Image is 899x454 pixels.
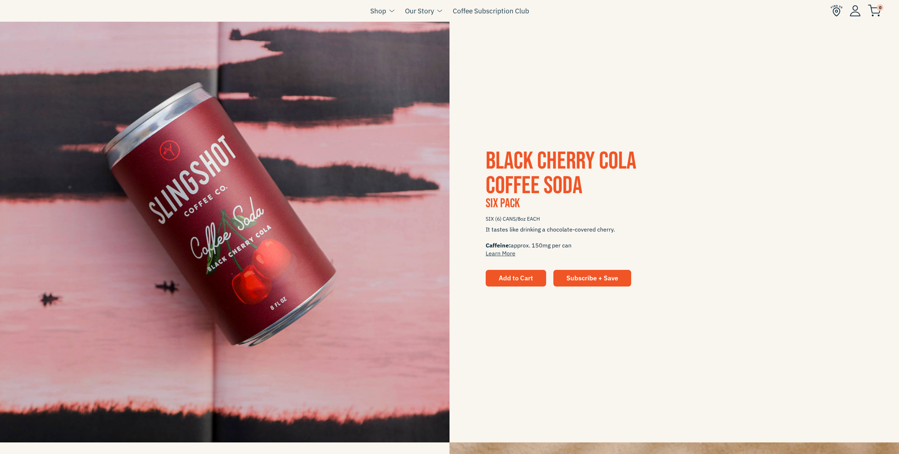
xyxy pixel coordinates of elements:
[453,5,529,16] a: Coffee Subscription Club
[486,242,511,249] span: Caffeine:
[486,250,515,257] a: Learn More
[486,225,863,257] span: It tastes like drinking a chocolate-covered cherry. approx. 150mg per can
[877,4,883,11] span: 0
[486,196,520,211] span: Six Pack
[868,5,881,17] img: cart
[850,5,861,16] img: Account
[868,6,881,15] a: 0
[831,5,843,17] img: Find Us
[553,270,631,287] a: Subscribe + Save
[486,270,546,287] button: Add to Cart
[486,147,636,200] span: Black Cherry Cola Coffee Soda
[499,274,533,282] span: Add to Cart
[486,147,636,200] a: Black Cherry ColaCoffee Soda
[405,5,434,16] a: Our Story
[566,274,618,282] span: Subscribe + Save
[370,5,386,16] a: Shop
[486,213,863,225] span: SIX (6) CANS/8oz EACH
